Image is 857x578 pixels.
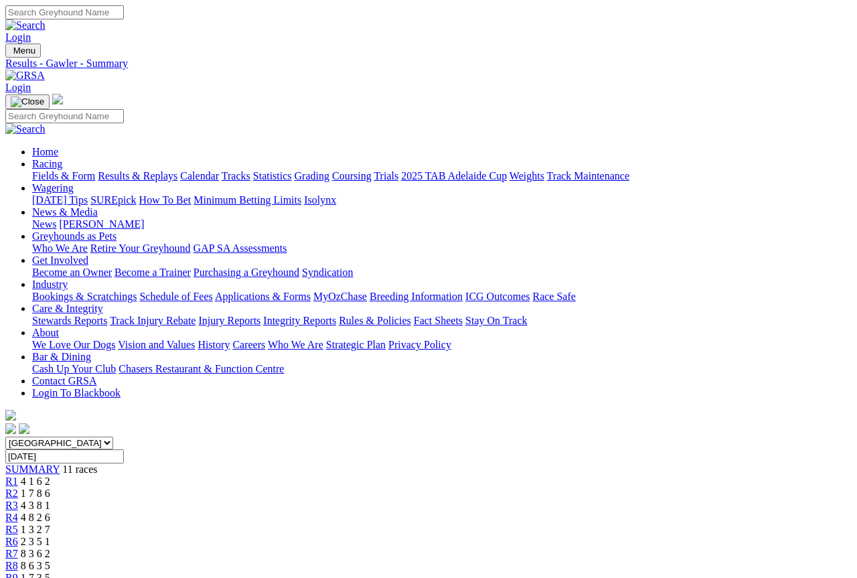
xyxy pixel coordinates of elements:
[32,267,112,278] a: Become an Owner
[374,170,398,182] a: Trials
[139,194,191,206] a: How To Bet
[21,560,50,571] span: 8 6 3 5
[90,242,191,254] a: Retire Your Greyhound
[32,315,852,327] div: Care & Integrity
[388,339,451,350] a: Privacy Policy
[21,512,50,523] span: 4 8 2 6
[21,548,50,559] span: 8 3 6 2
[5,109,124,123] input: Search
[5,488,18,499] a: R2
[193,194,301,206] a: Minimum Betting Limits
[32,303,103,314] a: Care & Integrity
[32,363,116,374] a: Cash Up Your Club
[32,218,852,230] div: News & Media
[253,170,292,182] a: Statistics
[5,560,18,571] a: R8
[5,476,18,487] a: R1
[98,170,177,182] a: Results & Replays
[326,339,386,350] a: Strategic Plan
[313,291,367,302] a: MyOzChase
[32,363,852,375] div: Bar & Dining
[5,31,31,43] a: Login
[5,70,45,82] img: GRSA
[5,423,16,434] img: facebook.svg
[32,158,62,169] a: Racing
[263,315,336,326] a: Integrity Reports
[32,267,852,279] div: Get Involved
[268,339,323,350] a: Who We Are
[5,58,852,70] a: Results - Gawler - Summary
[114,267,191,278] a: Become a Trainer
[110,315,196,326] a: Track Injury Rebate
[5,5,124,19] input: Search
[32,351,91,362] a: Bar & Dining
[5,410,16,421] img: logo-grsa-white.png
[21,488,50,499] span: 1 7 8 6
[302,267,353,278] a: Syndication
[5,512,18,523] a: R4
[332,170,372,182] a: Coursing
[21,536,50,547] span: 2 3 5 1
[5,449,124,463] input: Select date
[32,194,88,206] a: [DATE] Tips
[5,94,50,109] button: Toggle navigation
[21,524,50,535] span: 1 3 2 7
[198,339,230,350] a: History
[5,123,46,135] img: Search
[32,387,121,399] a: Login To Blackbook
[32,279,68,290] a: Industry
[139,291,212,302] a: Schedule of Fees
[21,476,50,487] span: 4 1 6 2
[465,291,530,302] a: ICG Outcomes
[11,96,44,107] img: Close
[401,170,507,182] a: 2025 TAB Adelaide Cup
[465,315,527,326] a: Stay On Track
[32,375,96,386] a: Contact GRSA
[13,46,35,56] span: Menu
[339,315,411,326] a: Rules & Policies
[32,242,852,255] div: Greyhounds as Pets
[119,363,284,374] a: Chasers Restaurant & Function Centre
[90,194,136,206] a: SUREpick
[215,291,311,302] a: Applications & Forms
[32,194,852,206] div: Wagering
[180,170,219,182] a: Calendar
[32,206,98,218] a: News & Media
[5,524,18,535] a: R5
[5,536,18,547] a: R6
[32,242,88,254] a: Who We Are
[32,146,58,157] a: Home
[52,94,63,104] img: logo-grsa-white.png
[5,500,18,511] a: R3
[5,19,46,31] img: Search
[5,82,31,93] a: Login
[5,548,18,559] a: R7
[32,291,137,302] a: Bookings & Scratchings
[5,44,41,58] button: Toggle navigation
[414,315,463,326] a: Fact Sheets
[232,339,265,350] a: Careers
[370,291,463,302] a: Breeding Information
[193,242,287,254] a: GAP SA Assessments
[32,255,88,266] a: Get Involved
[32,339,115,350] a: We Love Our Dogs
[32,218,56,230] a: News
[59,218,144,230] a: [PERSON_NAME]
[5,463,60,475] a: SUMMARY
[193,267,299,278] a: Purchasing a Greyhound
[21,500,50,511] span: 4 3 8 1
[304,194,336,206] a: Isolynx
[118,339,195,350] a: Vision and Values
[32,182,74,194] a: Wagering
[32,291,852,303] div: Industry
[32,327,59,338] a: About
[532,291,575,302] a: Race Safe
